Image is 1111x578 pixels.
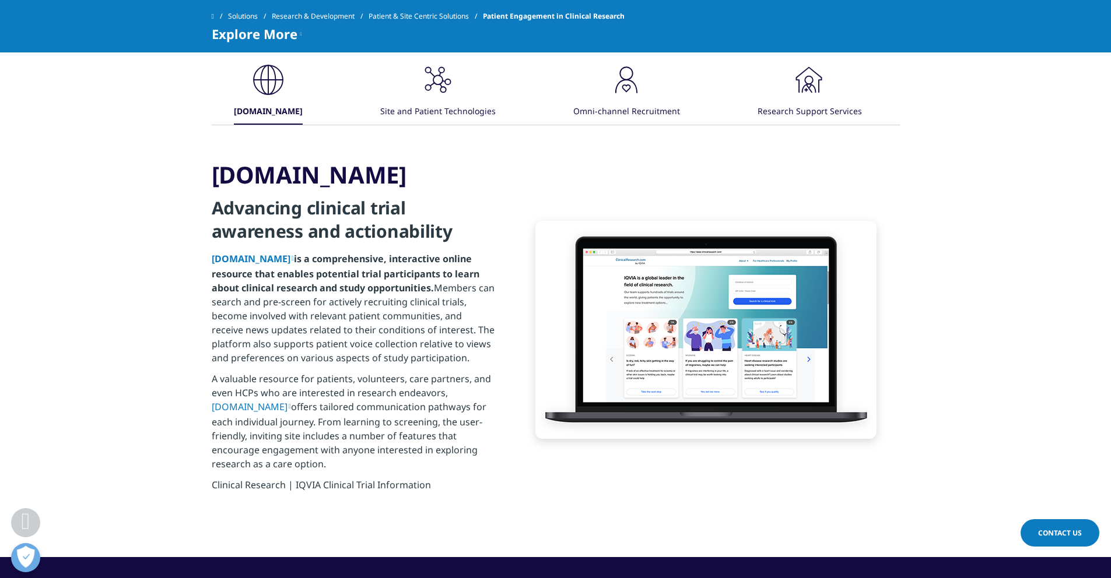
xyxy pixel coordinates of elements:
[212,27,297,41] span: Explore More
[212,196,495,252] h4: Advancing clinical trial awareness and actionability
[212,252,495,372] p: Members can search and pre-screen for actively recruiting clinical trials, become involved with r...
[378,62,496,125] button: Site and Patient Technologies
[212,252,479,294] strong: is a comprehensive, interactive online resource that enables potential trial participants to lear...
[212,478,495,499] p: Clinical Research | IQVIA Clinical Trial Information
[573,100,680,125] div: Omni-channel Recruitment
[212,160,495,189] h3: [DOMAIN_NAME]
[212,372,495,478] p: A valuable resource for patients, volunteers, care partners, and even HCPs who are interested in ...
[369,6,483,27] a: Patient & Site Centric Solutions
[1038,528,1082,538] span: Contact Us
[756,62,862,125] button: Research Support Services
[758,100,862,125] div: Research Support Services
[272,6,369,27] a: Research & Development
[380,100,496,125] div: Site and Patient Technologies
[212,252,290,265] strong: [DOMAIN_NAME]
[232,62,303,125] button: [DOMAIN_NAME]
[11,543,40,572] button: Open Preferences
[212,252,294,265] a: [DOMAIN_NAME]
[212,400,291,413] a: [DOMAIN_NAME]
[483,6,625,27] span: Patient Engagement in Clinical Research
[234,100,303,125] div: [DOMAIN_NAME]
[1021,519,1099,547] a: Contact Us
[228,6,272,27] a: Solutions
[572,62,680,125] button: Omni-channel Recruitment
